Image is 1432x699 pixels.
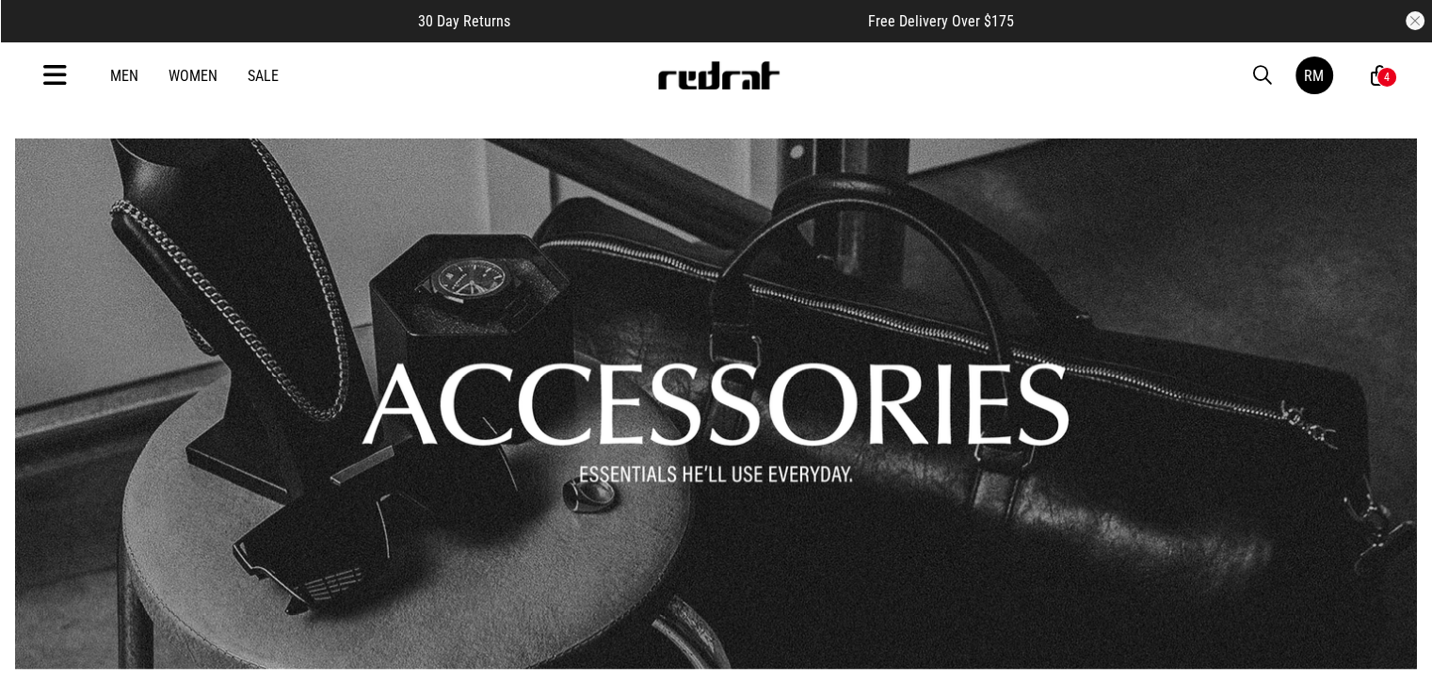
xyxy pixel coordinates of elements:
a: 4 [1371,66,1389,86]
iframe: Customer reviews powered by Trustpilot [548,11,830,30]
div: 1 / 1 [15,138,1417,669]
span: 30 Day Returns [418,12,510,30]
span: Free Delivery Over $175 [868,12,1014,30]
img: Redrat logo [656,61,780,89]
a: Men [110,67,138,85]
a: Sale [248,67,279,85]
a: Women [169,67,217,85]
div: 4 [1384,71,1390,84]
div: RM [1304,67,1324,85]
button: Open LiveChat chat widget [15,8,72,64]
